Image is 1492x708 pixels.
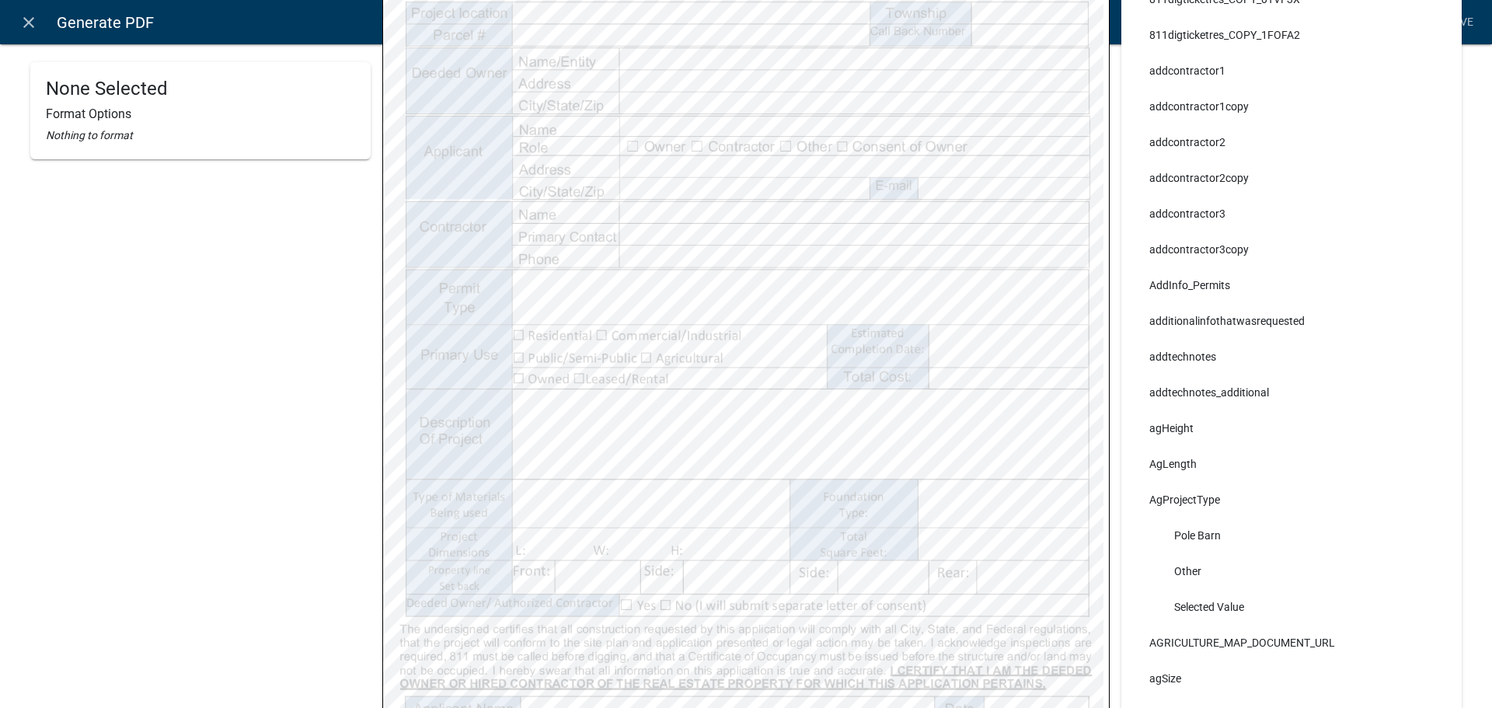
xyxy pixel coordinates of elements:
[1137,553,1446,589] li: Other
[1137,89,1446,124] li: addcontractor1copy
[1137,410,1446,446] li: agHeight
[1137,625,1446,661] li: AGRICULTURE_MAP_DOCUMENT_URL
[57,7,154,38] span: Generate PDF
[1137,589,1446,625] li: Selected Value
[1137,446,1446,482] li: AgLength
[1137,160,1446,196] li: addcontractor2copy
[1137,232,1446,267] li: addcontractor3copy
[1137,518,1446,553] li: Pole Barn
[1137,375,1446,410] li: addtechnotes_additional
[1137,661,1446,696] li: agSize
[1137,303,1446,339] li: additionalinfothatwasrequested
[1137,267,1446,303] li: AddInfo_Permits
[46,78,355,100] h4: None Selected
[46,106,355,121] h6: Format Options
[1137,53,1446,89] li: addcontractor1
[1137,124,1446,160] li: addcontractor2
[46,129,133,141] i: Nothing to format
[1137,196,1446,232] li: addcontractor3
[1137,17,1446,53] li: 811digticketres_COPY_1FOFA2
[19,13,38,32] i: close
[1137,482,1446,518] li: AgProjectType
[1137,339,1446,375] li: addtechnotes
